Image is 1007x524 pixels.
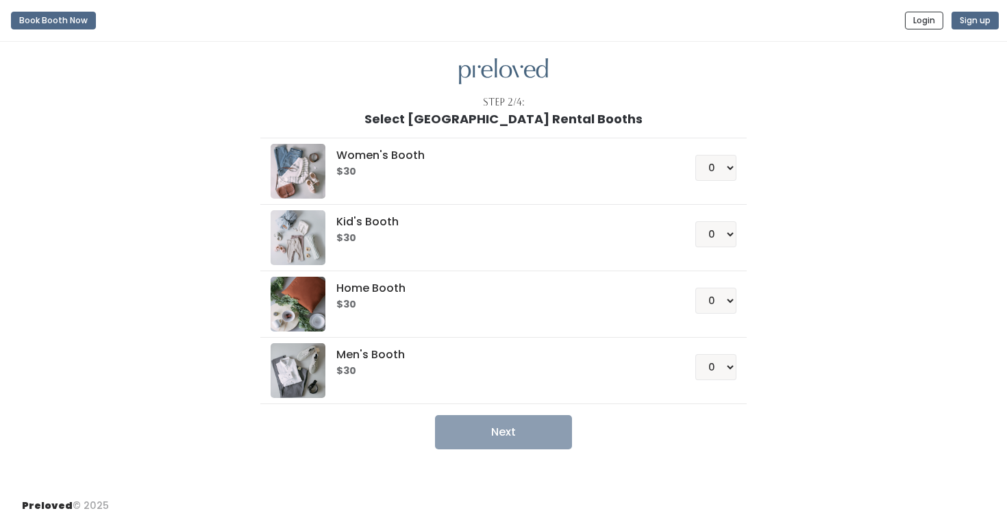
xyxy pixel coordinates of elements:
span: Preloved [22,499,73,512]
h5: Men's Booth [336,349,662,361]
div: © 2025 [22,488,109,513]
h6: $30 [336,166,662,177]
img: preloved logo [271,144,325,199]
h5: Home Booth [336,282,662,295]
a: Book Booth Now [11,5,96,36]
img: preloved logo [271,210,325,265]
h5: Women's Booth [336,149,662,162]
button: Login [905,12,943,29]
h5: Kid's Booth [336,216,662,228]
button: Sign up [952,12,999,29]
img: preloved logo [271,277,325,332]
h6: $30 [336,233,662,244]
h6: $30 [336,366,662,377]
h1: Select [GEOGRAPHIC_DATA] Rental Booths [364,112,643,126]
div: Step 2/4: [483,95,525,110]
img: preloved logo [459,58,548,85]
img: preloved logo [271,343,325,398]
button: Book Booth Now [11,12,96,29]
button: Next [435,415,572,449]
h6: $30 [336,299,662,310]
